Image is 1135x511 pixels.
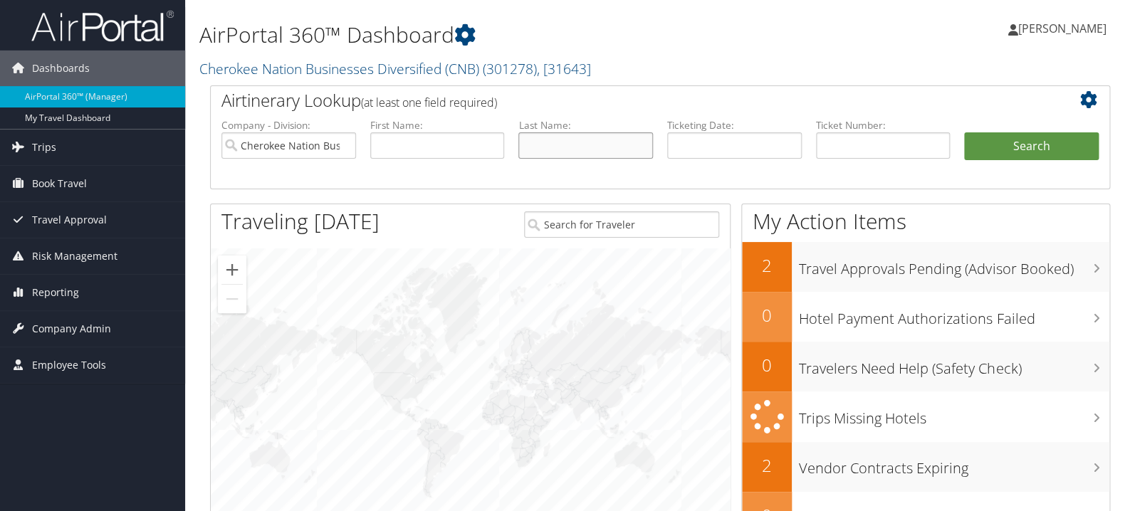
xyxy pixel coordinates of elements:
h2: 0 [742,353,792,377]
h3: Travel Approvals Pending (Advisor Booked) [799,252,1109,279]
label: First Name: [370,118,505,132]
span: , [ 31643 ] [537,59,591,78]
span: Risk Management [32,238,117,274]
img: airportal-logo.png [31,9,174,43]
span: Employee Tools [32,347,106,383]
a: [PERSON_NAME] [1008,7,1121,50]
a: 0Hotel Payment Authorizations Failed [742,292,1109,342]
label: Company - Division: [221,118,356,132]
span: Trips [32,130,56,165]
a: 0Travelers Need Help (Safety Check) [742,342,1109,391]
label: Ticketing Date: [667,118,802,132]
button: Search [964,132,1099,161]
h3: Hotel Payment Authorizations Failed [799,302,1109,329]
span: Travel Approval [32,202,107,238]
h1: My Action Items [742,206,1109,236]
a: 2Vendor Contracts Expiring [742,442,1109,492]
h2: 2 [742,253,792,278]
span: [PERSON_NAME] [1018,21,1107,36]
span: Dashboards [32,51,90,86]
span: Reporting [32,275,79,310]
button: Zoom out [218,285,246,313]
label: Ticket Number: [816,118,951,132]
a: Cherokee Nation Businesses Diversified (CNB) [199,59,591,78]
h2: Airtinerary Lookup [221,88,1024,112]
a: 2Travel Approvals Pending (Advisor Booked) [742,242,1109,292]
h1: Traveling [DATE] [221,206,380,236]
button: Zoom in [218,255,246,284]
label: Last Name: [518,118,653,132]
h2: 2 [742,453,792,478]
h2: 0 [742,303,792,327]
span: Book Travel [32,166,87,201]
h1: AirPortal 360™ Dashboard [199,20,814,50]
a: Trips Missing Hotels [742,391,1109,442]
span: ( 301278 ) [483,59,537,78]
h3: Travelers Need Help (Safety Check) [799,352,1109,379]
input: Search for Traveler [524,211,719,238]
h3: Trips Missing Hotels [799,401,1109,428]
span: Company Admin [32,311,111,347]
h3: Vendor Contracts Expiring [799,451,1109,478]
span: (at least one field required) [361,95,497,110]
